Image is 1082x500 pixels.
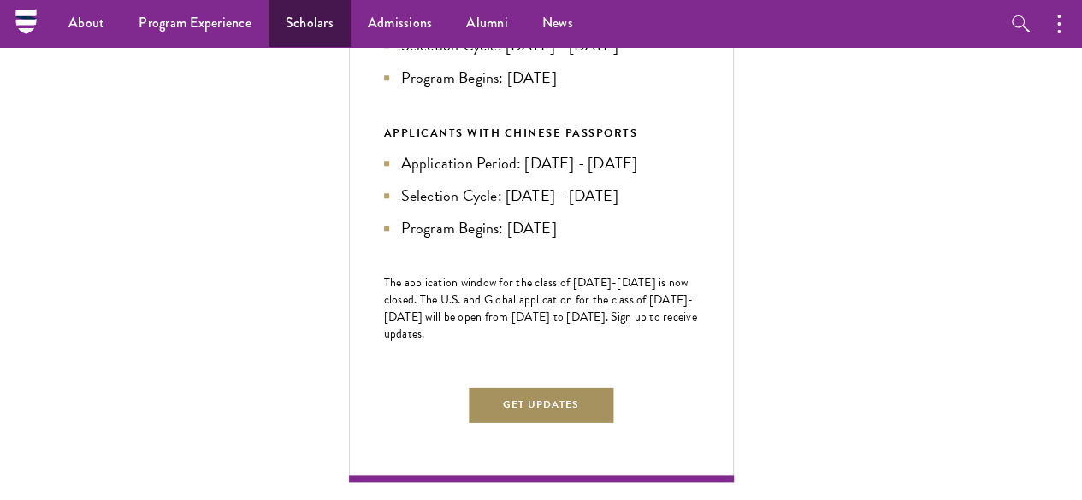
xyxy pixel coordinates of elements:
li: Program Begins: [DATE] [384,216,699,240]
button: Get Updates [467,385,616,424]
div: APPLICANTS WITH CHINESE PASSPORTS [384,124,699,143]
li: Application Period: [DATE] - [DATE] [384,151,699,175]
li: Program Begins: [DATE] [384,66,699,90]
span: The application window for the class of [DATE]-[DATE] is now closed. The U.S. and Global applicat... [384,274,697,343]
li: Selection Cycle: [DATE] - [DATE] [384,184,699,208]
